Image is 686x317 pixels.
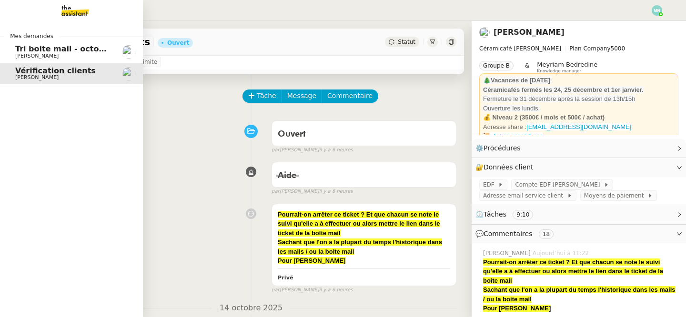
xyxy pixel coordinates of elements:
span: Procédures [484,144,521,152]
span: Commentaires [484,230,532,238]
span: Moyens de paiement [584,191,647,200]
a: 📜. listing procédures [483,132,543,139]
span: 5000 [611,45,625,52]
strong: Sachant que l'on a la plupart du temps l'historique dans les mails / ou la boite mail [483,286,676,303]
span: Statut [398,39,415,45]
span: ⏲️ [475,210,541,218]
strong: 💰 Niveau 2 (3500€ / mois et 500€ / achat) [483,114,605,121]
small: [PERSON_NAME] [272,286,353,294]
span: 💬 [475,230,557,238]
a: [EMAIL_ADDRESS][DOMAIN_NAME] [526,123,631,130]
img: users%2F9mvJqJUvllffspLsQzytnd0Nt4c2%2Favatar%2F82da88e3-d90d-4e39-b37d-dcb7941179ae [122,45,135,59]
strong: 🎄Vacances de [DATE] [483,77,550,84]
span: Tâches [484,210,506,218]
img: users%2F9mvJqJUvllffspLsQzytnd0Nt4c2%2Favatar%2F82da88e3-d90d-4e39-b37d-dcb7941179ae [122,67,135,80]
span: 🔐 [475,162,537,173]
a: [PERSON_NAME] [494,28,565,37]
span: Céramicafé [PERSON_NAME] [479,45,561,52]
strong: Pourrait-on arrêter ce ticket ? Et que chacun se note le suivi qu'elle a à effectuer ou alors met... [278,211,440,237]
span: Meyriam Bedredine [537,61,597,68]
div: ⏲️Tâches 9:10 [472,205,686,224]
nz-tag: 18 [539,229,554,239]
strong: Pour [PERSON_NAME] [483,305,551,312]
span: Knowledge manager [537,69,581,74]
small: [PERSON_NAME] [272,146,353,154]
span: il y a 6 heures [319,286,353,294]
div: 💬Commentaires 18 [472,225,686,243]
nz-tag: Groupe B [479,61,514,70]
span: [PERSON_NAME] [15,53,59,59]
b: Privé [278,275,293,281]
img: users%2F9mvJqJUvllffspLsQzytnd0Nt4c2%2Favatar%2F82da88e3-d90d-4e39-b37d-dcb7941179ae [479,27,490,38]
span: par [272,188,280,196]
span: Fermeture le 31 décembre après la session de 13h/15h [483,95,635,102]
small: [PERSON_NAME] [272,188,353,196]
span: Tri boite mail - octobre 2025 [15,44,137,53]
button: Commentaire [322,89,378,103]
span: Aide [278,171,296,180]
span: [PERSON_NAME] [483,249,533,258]
strong: Sachant que l'on a la plupart du temps l'historique dans les mails / ou la boite mail [278,238,442,255]
span: Vérification clients [15,66,96,75]
span: Plan Company [569,45,610,52]
div: ⚙️Procédures [472,139,686,158]
span: ⚙️ [475,143,525,154]
span: Adresse email service client [483,191,567,200]
div: Ouvert [167,40,189,46]
div: 🔐Données client [472,158,686,177]
strong: Céramicafés fermés les 24, 25 décembre et 1er janvier. [483,86,644,93]
button: Message [282,89,322,103]
app-user-label: Knowledge manager [537,61,597,73]
span: il y a 6 heures [319,188,353,196]
span: : [550,77,552,84]
span: [PERSON_NAME] [15,74,59,80]
span: EDF [483,180,498,189]
strong: Pourrait-on arrêter ce ticket ? Et que chacun se note le suivi qu'elle a à effectuer ou alors met... [483,258,663,284]
span: Commentaire [327,90,373,101]
span: Données client [484,163,534,171]
span: Message [287,90,316,101]
button: Tâche [242,89,282,103]
span: Mes demandes [4,31,59,41]
span: & [525,61,529,73]
span: par [272,146,280,154]
span: il y a 6 heures [319,146,353,154]
span: par [272,286,280,294]
nz-tag: 9:10 [513,210,533,219]
img: svg [652,5,662,16]
div: Adresse share : [483,122,675,132]
strong: Pour [PERSON_NAME] [278,257,345,264]
span: Tâche [257,90,276,101]
span: 14 octobre 2025 [212,302,290,315]
span: Ouvert [278,130,306,139]
span: Aujourd’hui à 11:22 [533,249,591,258]
span: Ouverture les lundis. [483,105,540,112]
span: Compte EDF [PERSON_NAME] [515,180,604,189]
